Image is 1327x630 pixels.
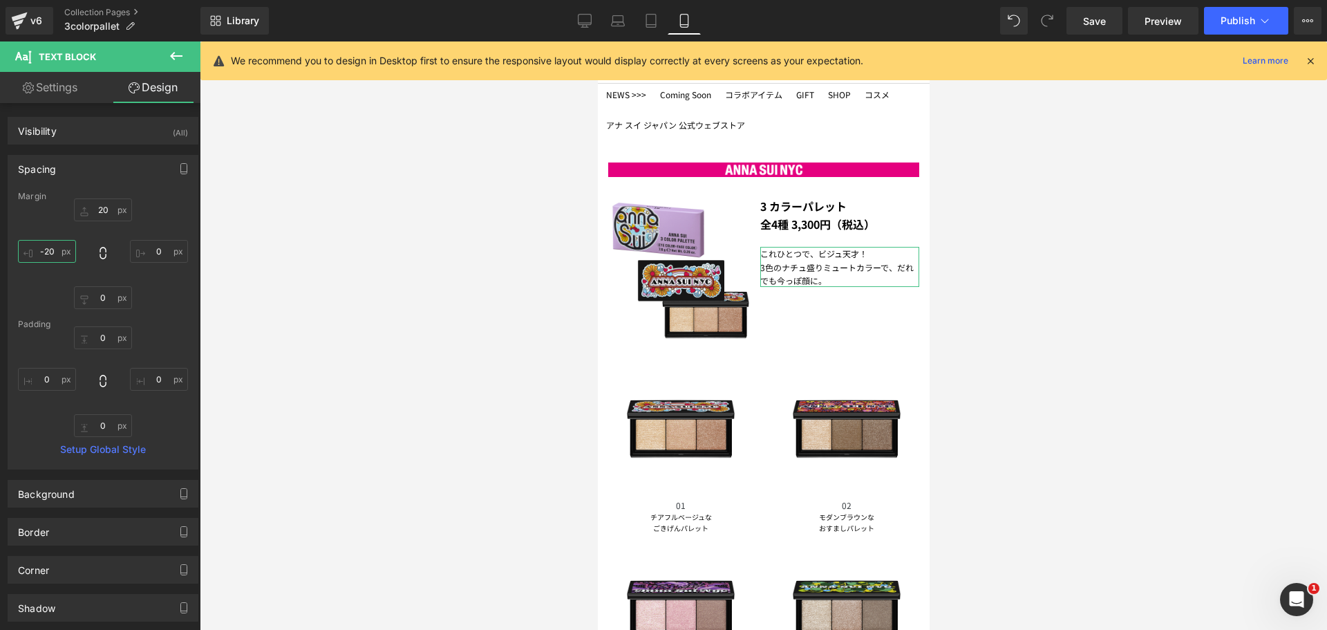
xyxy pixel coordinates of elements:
div: Background [18,481,75,500]
button: More [1294,7,1321,35]
strong: 全4種 3,300円（税込） [162,174,277,191]
div: チアフルベージュな [10,470,156,492]
a: Collection Pages [64,7,200,18]
div: Shadow [18,595,55,614]
input: 0 [18,368,76,391]
span: Save [1083,14,1106,28]
button: Publish [1204,7,1288,35]
input: 0 [130,240,188,263]
a: Desktop [568,7,601,35]
a: Preview [1128,7,1198,35]
a: SHOP [225,45,258,62]
a: New Library [200,7,269,35]
div: (All) [173,118,188,140]
a: アナ スイ ジャパン 公式ウェブストア [8,77,147,91]
a: Laptop [601,7,634,35]
input: 0 [74,198,132,221]
button: Undo [1000,7,1028,35]
input: 0 [130,368,188,391]
nav: プライマリナビゲーション [303,14,318,29]
a: Design [103,72,203,103]
a: Setup Global Style [18,444,188,455]
input: 0 [74,326,132,349]
b: パレット [205,156,249,173]
p: これひとつで、ビジュ天才！ [162,205,321,219]
div: Margin [18,192,188,201]
div: ごきげんパレット [10,481,156,492]
iframe: Intercom live chat [1280,583,1313,616]
p: We recommend you to design in Desktop first to ensure the responsive layout would display correct... [231,53,863,68]
span: 1 [1308,583,1319,594]
b: 3 カラー [162,156,205,173]
input: 0 [74,414,132,437]
p: おすましパレット [176,481,321,492]
span: 3colorpallet [64,21,120,32]
input: 0 [74,286,132,309]
a: Learn more [1237,53,1294,69]
div: Corner [18,557,49,576]
div: v6 [28,12,45,30]
a: Coming Soon [57,45,119,62]
nav: セカンダリナビゲーション [207,14,292,29]
p: モダンブラウンな [176,470,321,481]
a: コスメ [261,45,297,62]
a: v6 [6,7,53,35]
a: GIFT [193,45,222,62]
a: Tablet [634,7,668,35]
span: Text Block [39,51,96,62]
span: Publish [1221,15,1255,26]
span: Library [227,15,259,27]
div: Padding [18,319,188,329]
a: コラボアイテム [122,45,190,62]
button: Redo [1033,7,1061,35]
div: Visibility [18,118,57,137]
a: NEWS >>> [3,45,54,62]
div: Spacing [18,156,56,175]
input: 0 [18,240,76,263]
a: Mobile [668,7,701,35]
div: Border [18,519,49,538]
p: 02 [176,457,321,470]
p: 01 [10,457,156,470]
p: 3色のナチュ盛りミュートカラーで、 [162,219,321,245]
span: Preview [1145,14,1182,28]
